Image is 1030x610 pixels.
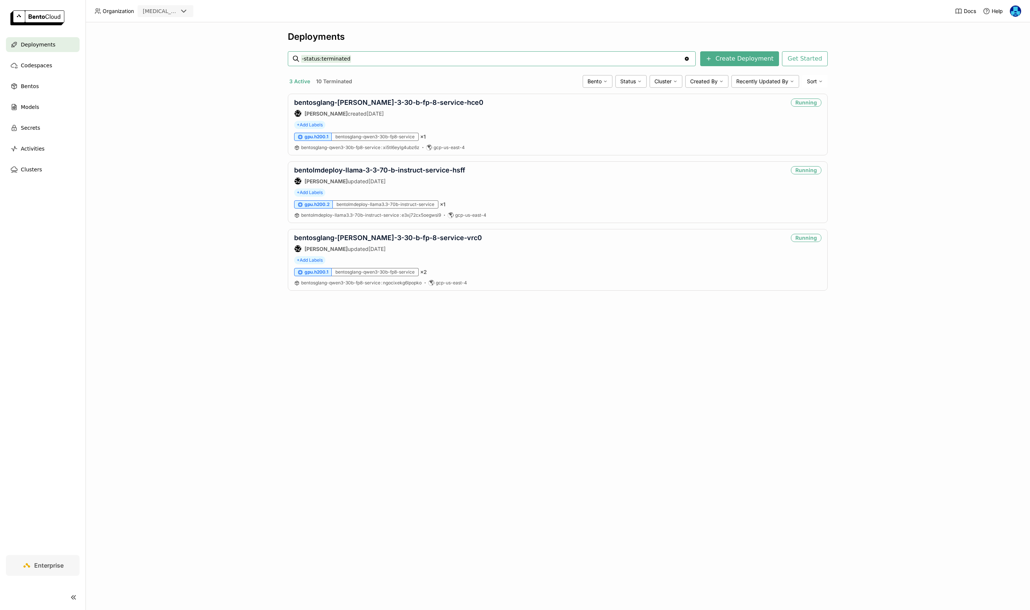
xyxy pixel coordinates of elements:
[294,110,483,117] div: created
[455,212,486,218] span: gcp-us-east-4
[6,58,80,73] a: Codespaces
[305,246,348,252] strong: [PERSON_NAME]
[615,75,647,88] div: Status
[301,280,422,286] a: bentosglang-qwen3-30b-fp8-service:ngocixekg6lpopko
[436,280,467,286] span: gcp-us-east-4
[791,166,821,174] div: Running
[294,245,482,252] div: updated
[305,201,329,207] span: gpu.h200.2
[178,8,179,15] input: Selected revia.
[690,78,718,85] span: Created By
[381,145,382,150] span: :
[332,133,419,141] div: bentosglang-qwen3-30b-fp8-service
[685,75,728,88] div: Created By
[992,8,1003,14] span: Help
[143,7,178,15] div: [MEDICAL_DATA]
[305,110,348,117] strong: [PERSON_NAME]
[10,10,64,25] img: logo
[294,177,302,185] div: Shenyang Zhao
[301,145,419,151] a: bentosglang-qwen3-30b-fp8-service:xi5tl6eylg4ubz6z
[6,120,80,135] a: Secrets
[294,99,483,106] a: bentosglang-[PERSON_NAME]-3-30-b-fp-8-service-hce0
[103,8,134,14] span: Organization
[791,234,821,242] div: Running
[6,162,80,177] a: Clusters
[620,78,636,85] span: Status
[305,269,328,275] span: gpu.h200.1
[654,78,672,85] span: Cluster
[301,280,422,285] span: bentosglang-qwen3-30b-fp8-service ngocixekg6lpopko
[700,51,779,66] button: Create Deployment
[782,51,828,66] button: Get Started
[21,61,52,70] span: Codespaces
[294,245,302,252] div: Shenyang Zhao
[368,178,386,184] span: [DATE]
[288,31,828,42] div: Deployments
[736,78,788,85] span: Recently Updated By
[301,145,419,150] span: bentosglang-qwen3-30b-fp8-service xi5tl6eylg4ubz6z
[583,75,612,88] div: Bento
[964,8,976,14] span: Docs
[6,79,80,94] a: Bentos
[294,256,325,264] span: +Add Labels
[294,177,465,185] div: updated
[332,268,419,276] div: bentosglang-qwen3-30b-fp8-service
[34,562,64,569] span: Enterprise
[983,7,1003,15] div: Help
[368,246,386,252] span: [DATE]
[791,99,821,107] div: Running
[288,77,312,86] button: 3 Active
[301,212,441,218] span: bentolmdeploy-llama3.3-70b-instruct-service e3xj72cx5oegwsi9
[955,7,976,15] a: Docs
[6,37,80,52] a: Deployments
[21,123,40,132] span: Secrets
[315,77,354,86] button: 10 Terminated
[650,75,682,88] div: Cluster
[294,178,301,184] div: SZ
[684,56,690,62] svg: Clear value
[1010,6,1021,17] img: Yi Guo
[420,133,426,140] span: × 1
[301,53,684,65] input: Search
[440,201,445,208] span: × 1
[367,110,384,117] span: [DATE]
[294,121,325,129] span: +Add Labels
[21,40,55,49] span: Deployments
[294,166,465,174] a: bentolmdeploy-llama-3-3-70-b-instruct-service-hsff
[434,145,465,151] span: gcp-us-east-4
[381,280,382,285] span: :
[21,165,42,174] span: Clusters
[333,200,438,209] div: bentolmdeploy-llama3.3-70b-instruct-service
[802,75,828,88] div: Sort
[6,555,80,576] a: Enterprise
[294,245,301,252] div: SZ
[420,269,427,275] span: × 2
[21,144,45,153] span: Activities
[6,141,80,156] a: Activities
[294,188,325,197] span: +Add Labels
[731,75,799,88] div: Recently Updated By
[21,103,39,112] span: Models
[400,212,401,218] span: :
[294,110,301,117] div: SZ
[588,78,602,85] span: Bento
[21,82,39,91] span: Bentos
[305,178,348,184] strong: [PERSON_NAME]
[305,134,328,140] span: gpu.h200.1
[6,100,80,114] a: Models
[294,234,482,242] a: bentosglang-[PERSON_NAME]-3-30-b-fp-8-service-vrc0
[301,212,441,218] a: bentolmdeploy-llama3.3-70b-instruct-service:e3xj72cx5oegwsi9
[807,78,817,85] span: Sort
[294,110,302,117] div: Shenyang Zhao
